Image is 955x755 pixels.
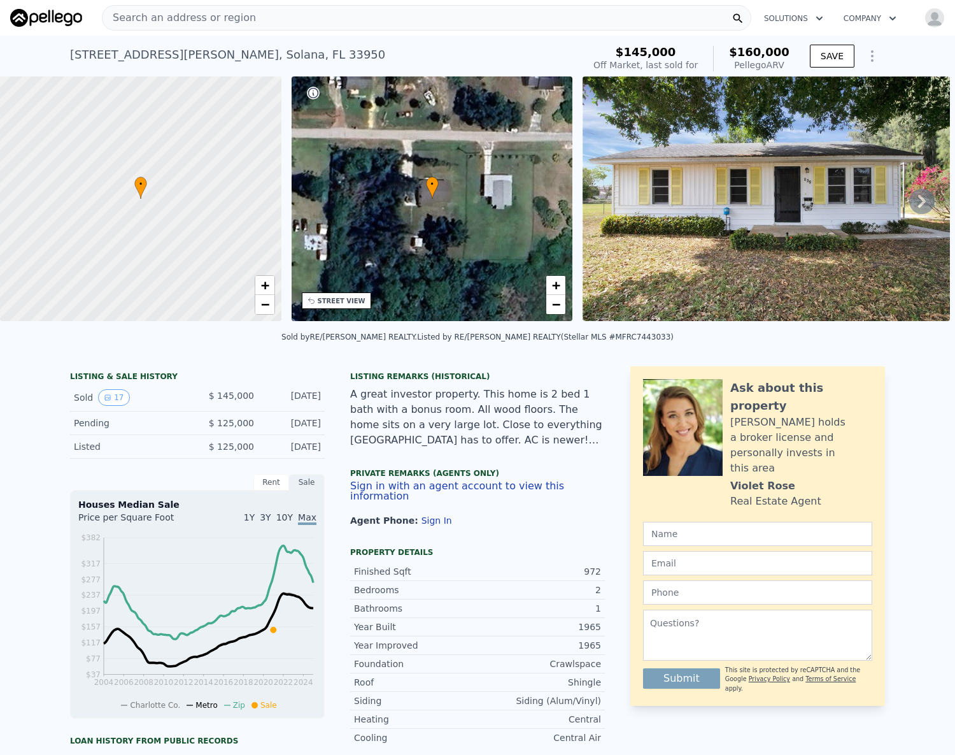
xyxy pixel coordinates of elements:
[643,668,720,689] button: Submit
[478,713,601,726] div: Central
[264,389,321,406] div: [DATE]
[318,296,365,306] div: STREET VIEW
[209,418,254,428] span: $ 125,000
[78,511,197,531] div: Price per Square Foot
[643,551,872,575] input: Email
[81,638,101,647] tspan: $117
[98,389,129,406] button: View historical data
[478,731,601,744] div: Central Air
[214,678,234,687] tspan: 2016
[10,9,82,27] img: Pellego
[94,678,114,687] tspan: 2004
[729,59,789,71] div: Pellego ARV
[350,371,605,382] div: Listing Remarks (Historical)
[583,76,950,321] img: Sale: 18814273 Parcel: 31957534
[81,607,101,615] tspan: $197
[730,415,872,476] div: [PERSON_NAME] holds a broker license and personally invests in this area
[616,45,676,59] span: $145,000
[421,515,452,526] button: Sign In
[354,694,478,707] div: Siding
[426,176,439,199] div: •
[546,295,565,314] a: Zoom out
[749,675,790,682] a: Privacy Policy
[195,701,217,710] span: Metro
[74,440,187,453] div: Listed
[426,178,439,190] span: •
[289,474,325,491] div: Sale
[174,678,194,687] tspan: 2012
[593,59,698,71] div: Off Market, last sold for
[260,701,277,710] span: Sale
[417,333,674,342] div: Listed by RE/[PERSON_NAME] REALTY (Stellar MLS #MFRC7443033)
[350,387,605,448] div: A great investor property. This home is 2 bed 1 bath with a bonus room. All wood floors. The home...
[833,7,907,30] button: Company
[354,584,478,596] div: Bedrooms
[276,512,293,522] span: 10Y
[234,678,253,687] tspan: 2018
[350,515,421,526] span: Agent Phone:
[552,296,560,312] span: −
[70,371,325,384] div: LISTING & SALE HISTORY
[805,675,856,682] a: Terms of Service
[154,678,174,687] tspan: 2010
[255,295,274,314] a: Zoom out
[134,176,147,199] div: •
[354,731,478,744] div: Cooling
[194,678,213,687] tspan: 2014
[86,654,101,663] tspan: $77
[354,713,478,726] div: Heating
[294,678,313,687] tspan: 2024
[478,694,601,707] div: Siding (Alum/Vinyl)
[478,639,601,652] div: 1965
[729,45,789,59] span: $160,000
[70,46,385,64] div: [STREET_ADDRESS][PERSON_NAME] , Solana , FL 33950
[354,676,478,689] div: Roof
[74,417,187,429] div: Pending
[244,512,255,522] span: 1Y
[81,575,101,584] tspan: $277
[130,701,180,710] span: Charlotte Co.
[260,277,269,293] span: +
[643,522,872,546] input: Name
[730,494,821,509] div: Real Estate Agent
[233,701,245,710] span: Zip
[81,591,101,600] tspan: $237
[643,580,872,605] input: Phone
[730,379,872,415] div: Ask about this property
[260,512,271,522] span: 3Y
[86,670,101,679] tspan: $37
[350,468,605,481] div: Private Remarks (Agents Only)
[78,498,316,511] div: Houses Median Sale
[478,565,601,578] div: 972
[70,736,325,746] div: Loan history from public records
[478,602,601,615] div: 1
[730,478,795,494] div: Violet Rose
[350,547,605,557] div: Property details
[725,666,872,693] div: This site is protected by reCAPTCHA and the Google and apply.
[103,10,256,25] span: Search an address or region
[134,678,153,687] tspan: 2008
[354,565,478,578] div: Finished Sqft
[74,389,187,406] div: Sold
[134,178,147,190] span: •
[114,678,134,687] tspan: 2006
[209,442,254,452] span: $ 125,000
[81,559,101,568] tspan: $317
[253,678,273,687] tspan: 2020
[860,43,885,69] button: Show Options
[546,276,565,295] a: Zoom in
[281,333,417,342] div: Sold by RE/[PERSON_NAME] REALTY .
[255,276,274,295] a: Zoom in
[264,440,321,453] div: [DATE]
[354,658,478,670] div: Foundation
[478,621,601,633] div: 1965
[350,481,605,501] button: Sign in with an agent account to view this information
[354,602,478,615] div: Bathrooms
[924,8,945,28] img: avatar
[264,417,321,429] div: [DATE]
[298,512,316,525] span: Max
[754,7,833,30] button: Solutions
[209,391,254,401] span: $ 145,000
[552,277,560,293] span: +
[81,622,101,631] tspan: $157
